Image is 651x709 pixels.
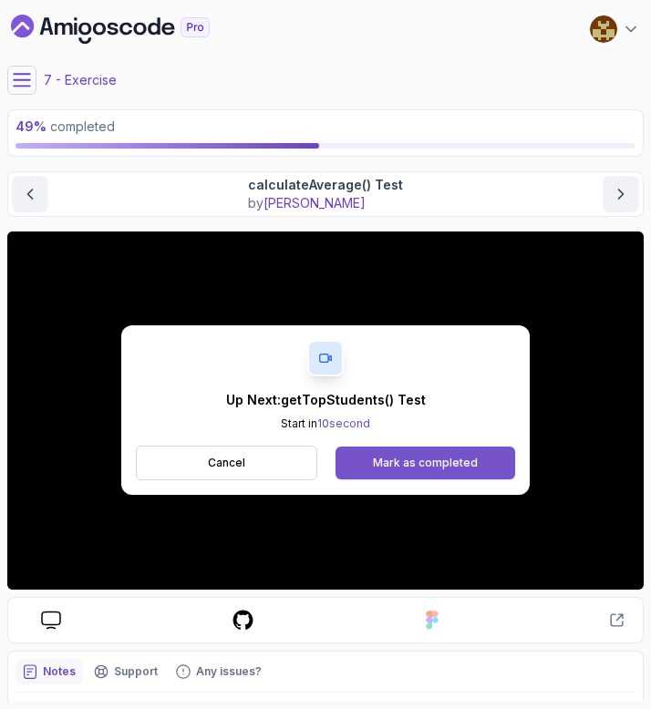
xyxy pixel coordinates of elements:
[15,118,115,134] span: completed
[208,456,245,470] p: Cancel
[590,15,617,43] img: user profile image
[248,194,403,212] p: by
[12,176,48,212] button: previous content
[169,659,269,684] button: Feedback button
[217,609,269,632] a: course repo
[226,391,426,409] p: Up Next: getTopStudents() Test
[26,611,76,630] a: course slides
[317,416,370,430] span: 10 second
[603,176,639,212] button: next content
[15,659,83,684] button: notes button
[263,195,366,211] span: [PERSON_NAME]
[114,664,158,679] p: Support
[336,447,515,479] button: Mark as completed
[248,176,403,194] p: calculateAverage() Test
[373,456,478,470] div: Mark as completed
[7,231,644,590] iframe: 4 - CalculateAverage Test
[15,118,46,134] span: 49 %
[136,446,317,480] button: Cancel
[44,71,117,89] p: 7 - Exercise
[11,15,252,44] a: Dashboard
[43,664,76,679] p: Notes
[196,664,262,679] p: Any issues?
[589,15,640,44] button: user profile image
[226,416,426,431] p: Start in
[87,659,165,684] button: Support button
